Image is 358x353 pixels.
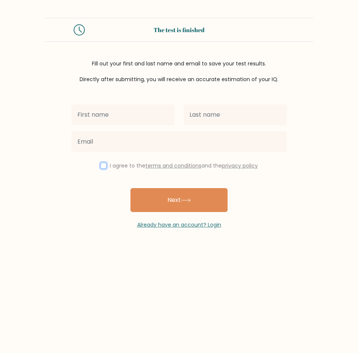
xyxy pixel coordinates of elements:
[130,188,228,212] button: Next
[94,25,264,34] div: The test is finished
[44,60,314,83] div: Fill out your first and last name and email to save your test results. Directly after submitting,...
[145,162,201,169] a: terms and conditions
[137,221,221,228] a: Already have an account? Login
[110,162,258,169] label: I agree to the and the
[183,104,287,125] input: Last name
[222,162,258,169] a: privacy policy
[71,104,175,125] input: First name
[71,131,287,152] input: Email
